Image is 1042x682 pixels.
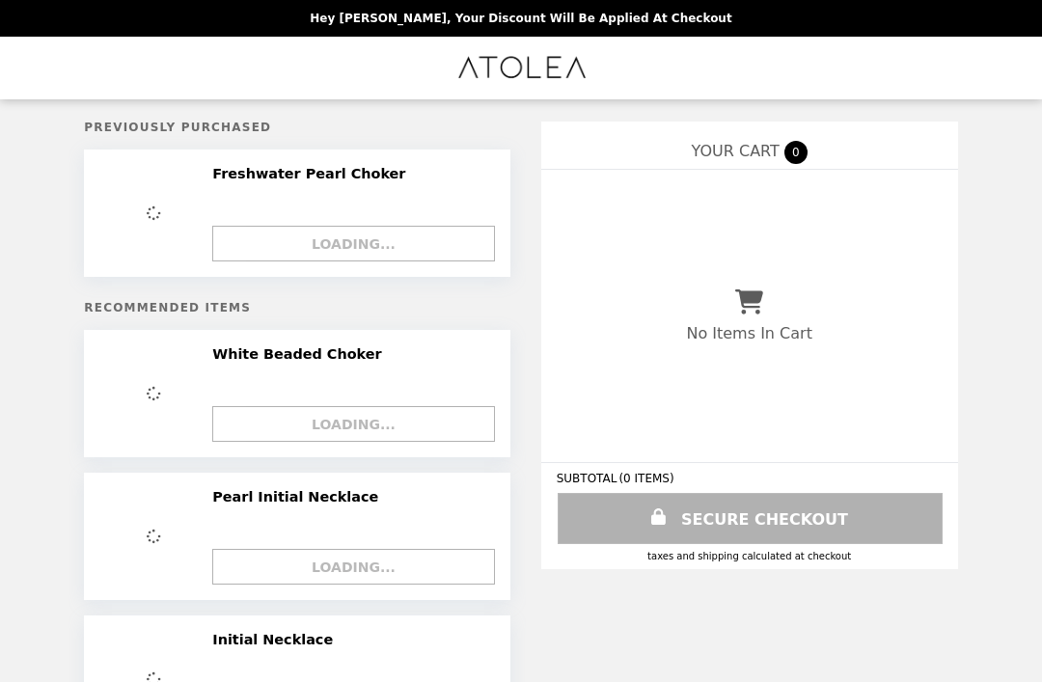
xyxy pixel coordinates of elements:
[686,324,811,342] p: No Items In Cart
[310,12,731,25] p: Hey [PERSON_NAME], your discount will be applied at checkout
[84,301,509,314] h5: Recommended Items
[212,345,389,363] h2: White Beaded Choker
[84,121,509,134] h5: Previously Purchased
[212,165,413,182] h2: Freshwater Pearl Choker
[784,141,808,164] span: 0
[618,472,673,485] span: ( 0 ITEMS )
[455,48,588,88] img: Brand Logo
[692,142,780,160] span: YOUR CART
[212,631,341,648] h2: Initial Necklace
[557,472,619,485] span: SUBTOTAL
[212,488,386,505] h2: Pearl Initial Necklace
[557,551,943,561] div: Taxes and Shipping calculated at checkout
